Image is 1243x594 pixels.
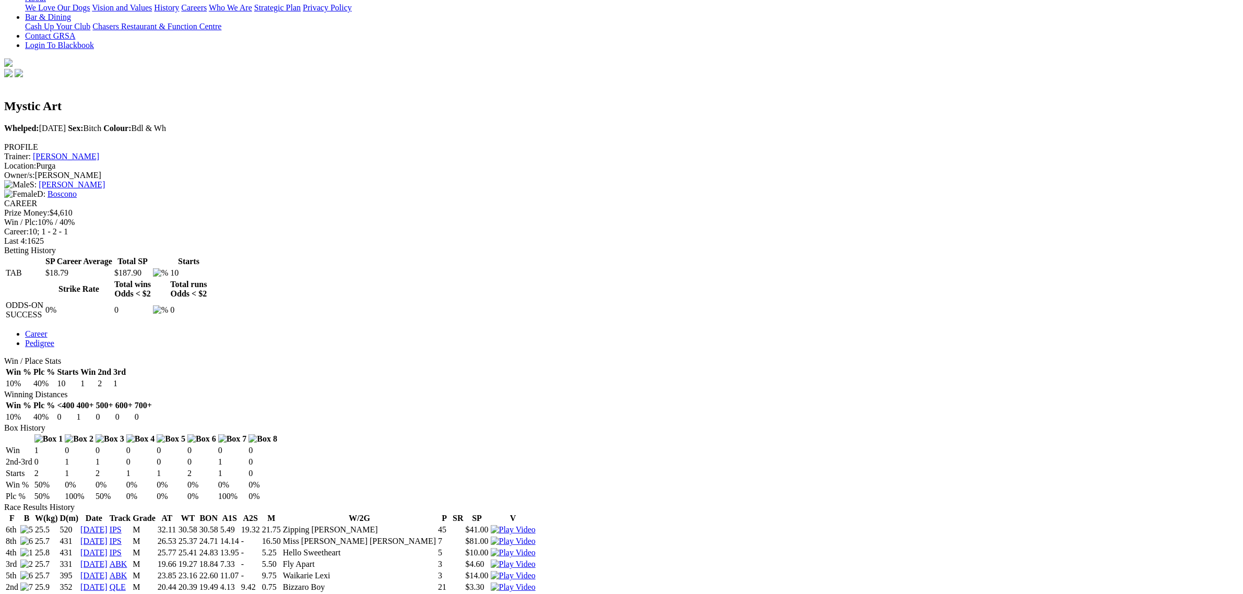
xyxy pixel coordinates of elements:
span: [DATE] [4,124,66,133]
td: 0 [156,457,186,467]
td: 14.14 [220,536,240,547]
td: $187.90 [114,268,151,278]
td: 25.77 [157,548,177,558]
th: Plc % [33,367,55,377]
td: 24.83 [199,548,219,558]
td: 1 [64,468,94,479]
th: Track [109,513,132,524]
td: 395 [60,571,79,581]
td: ODDS-ON SUCCESS [5,300,44,320]
td: 21 [437,582,451,592]
td: 331 [60,559,79,569]
td: Plc % [5,491,33,502]
a: Login To Blackbook [25,41,94,50]
th: Starts [56,367,79,377]
th: P [437,513,451,524]
a: Bar & Dining [25,13,71,21]
th: BON [199,513,219,524]
th: M [262,513,281,524]
td: Win [5,445,33,456]
a: QLE [110,583,126,591]
td: TAB [5,268,44,278]
td: 9.42 [241,582,261,592]
td: 25.5 [34,525,58,535]
th: SP [465,513,489,524]
td: 100% [64,491,94,502]
td: 9.75 [262,571,281,581]
td: 2nd-3rd [5,457,33,467]
td: 40% [33,412,55,422]
td: 0 [248,457,278,467]
div: 10% / 40% [4,218,1239,227]
td: M [132,548,156,558]
td: 0% [218,480,247,490]
td: 50% [34,491,64,502]
img: twitter.svg [15,69,23,77]
td: 2 [34,468,64,479]
td: 19.27 [178,559,198,569]
img: Play Video [491,525,536,534]
div: PROFILE [4,142,1239,152]
td: 2 [97,378,112,389]
td: 1 [76,412,94,422]
td: 25.37 [178,536,198,547]
span: Career: [4,227,29,236]
td: 16.50 [262,536,281,547]
span: Trainer: [4,152,31,161]
td: 30.58 [178,525,198,535]
a: Who We Are [209,3,252,12]
div: Winning Distances [4,390,1239,399]
th: Total wins Odds < $2 [114,279,151,299]
td: 0% [156,491,186,502]
td: 18.84 [199,559,219,569]
td: 20.39 [178,582,198,592]
td: 7 [437,536,451,547]
a: Career [25,329,48,338]
a: Contact GRSA [25,31,75,40]
td: 25.41 [178,548,198,558]
img: 7 [20,583,33,592]
td: 1 [126,468,156,479]
td: 3 [437,559,451,569]
a: Strategic Plan [254,3,301,12]
a: View replay [491,525,536,534]
th: A2S [241,513,261,524]
td: 2 [95,468,125,479]
span: Bitch [68,124,101,133]
div: Win / Place Stats [4,357,1239,366]
a: [DATE] [80,525,108,534]
b: Colour: [103,124,131,133]
a: [PERSON_NAME] [33,152,99,161]
th: AT [157,513,177,524]
td: 19.49 [199,582,219,592]
td: 25.8 [34,548,58,558]
th: 400+ [76,400,94,411]
img: Play Video [491,560,536,569]
th: <400 [56,400,75,411]
td: 0 [64,445,94,456]
td: 1 [218,457,247,467]
td: Zipping [PERSON_NAME] [282,525,436,535]
td: 10% [5,412,32,422]
td: 0 [187,457,217,467]
td: 0% [248,480,278,490]
th: WT [178,513,198,524]
td: 352 [60,582,79,592]
td: 25.7 [34,559,58,569]
td: 50% [95,491,125,502]
th: V [490,513,536,524]
th: 600+ [115,400,133,411]
a: [DATE] [80,548,108,557]
td: 2nd [5,582,19,592]
a: IPS [110,548,122,557]
a: [PERSON_NAME] [39,180,105,189]
img: logo-grsa-white.png [4,58,13,67]
td: 8th [5,536,19,547]
th: F [5,513,19,524]
td: 5th [5,571,19,581]
td: 21.75 [262,525,281,535]
td: 25.7 [34,536,58,547]
th: Total runs Odds < $2 [170,279,207,299]
img: 6 [20,537,33,546]
td: 0% [64,480,94,490]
